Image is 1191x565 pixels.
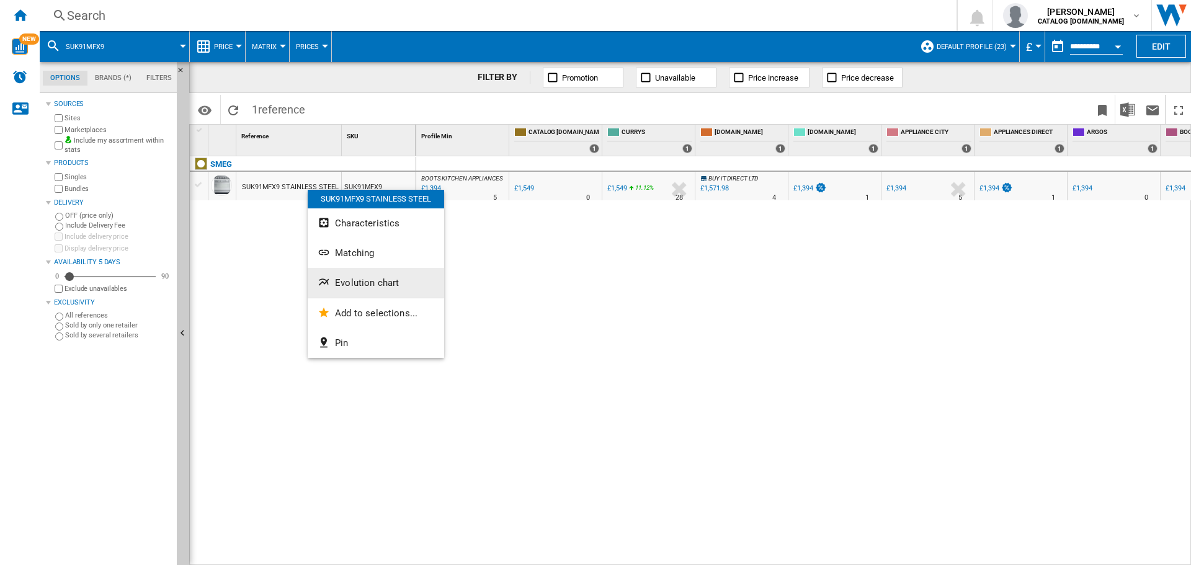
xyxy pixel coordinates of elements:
button: Matching [308,238,444,268]
span: Matching [335,247,374,259]
span: Evolution chart [335,277,399,288]
button: Add to selections... [308,298,444,328]
button: Characteristics [308,208,444,238]
button: Evolution chart [308,268,444,298]
span: Add to selections... [335,308,417,319]
button: Pin... [308,328,444,358]
span: Characteristics [335,218,399,229]
div: SUK91MFX9 STAINLESS STEEL [308,190,444,208]
span: Pin [335,337,348,349]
